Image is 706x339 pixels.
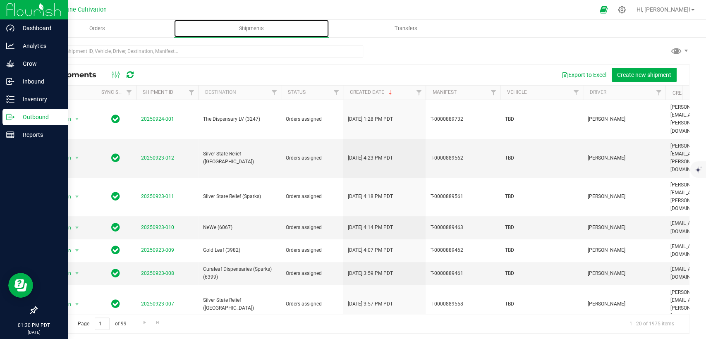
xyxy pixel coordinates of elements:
inline-svg: Inventory [6,95,14,103]
a: Filter [412,86,426,100]
a: 20250924-001 [141,116,174,122]
p: Dashboard [14,23,64,33]
span: [DATE] 4:07 PM PDT [348,246,393,254]
a: 20250923-010 [141,224,174,230]
a: Created Date [349,89,393,95]
span: Hi, [PERSON_NAME]! [637,6,690,13]
span: Silver State Relief ([GEOGRAPHIC_DATA]) [203,150,276,166]
span: Orders assigned [286,246,338,254]
span: [PERSON_NAME] [588,300,661,308]
span: [DATE] 4:18 PM PDT [348,193,393,201]
span: [PERSON_NAME] [588,246,661,254]
a: Filter [184,86,198,100]
span: select [72,222,82,234]
a: Vehicle [507,89,527,95]
span: In Sync [111,298,120,310]
span: [PERSON_NAME] [588,224,661,232]
span: TBD [505,300,578,308]
span: Silver State Relief (Sparks) [203,193,276,201]
span: T-0000889562 [431,154,495,162]
p: 01:30 PM PDT [4,322,64,329]
span: T-0000889461 [431,270,495,277]
span: NeWe (6067) [203,224,276,232]
span: T-0000889558 [431,300,495,308]
span: All Shipments [43,70,105,79]
span: [PERSON_NAME] [588,154,661,162]
iframe: Resource center [8,273,33,298]
span: select [72,191,82,203]
button: Export to Excel [556,68,612,82]
p: Outbound [14,112,64,122]
p: Analytics [14,41,64,51]
a: 20250923-007 [141,301,174,307]
span: select [72,113,82,125]
a: Filter [652,86,665,100]
th: Driver [583,86,665,100]
span: Page of 99 [71,318,133,330]
p: Inventory [14,94,64,104]
span: Dune Cultivation [62,6,107,13]
a: Orders [20,20,174,37]
span: Orders assigned [286,300,338,308]
span: Gold Leaf (3982) [203,246,276,254]
span: Orders assigned [286,224,338,232]
span: TBD [505,154,578,162]
p: Grow [14,59,64,69]
inline-svg: Inbound [6,77,14,86]
span: [DATE] 3:59 PM PDT [348,270,393,277]
span: Orders assigned [286,115,338,123]
span: select [72,152,82,164]
th: Destination [198,86,281,100]
a: Filter [329,86,343,100]
span: Curaleaf Dispensaries (Sparks) (6399) [203,265,276,281]
inline-svg: Reports [6,131,14,139]
span: [DATE] 3:57 PM PDT [348,300,393,308]
span: select [72,298,82,310]
a: Created By [672,90,700,96]
span: Orders [78,25,116,32]
span: Orders assigned [286,193,338,201]
span: Create new shipment [617,72,671,78]
inline-svg: Dashboard [6,24,14,32]
span: [PERSON_NAME] [588,270,661,277]
a: 20250923-012 [141,155,174,161]
p: [DATE] [4,329,64,335]
span: Orders assigned [286,154,338,162]
a: Filter [267,86,281,100]
button: Create new shipment [612,68,677,82]
span: [PERSON_NAME] [588,193,661,201]
span: [PERSON_NAME] [588,115,661,123]
a: Shipments [174,20,328,37]
span: T-0000889561 [431,193,495,201]
a: 20250923-011 [141,193,174,199]
span: Orders assigned [286,270,338,277]
input: Search Shipment ID, Vehicle, Driver, Destination, Manifest... [36,45,363,57]
p: Inbound [14,76,64,86]
a: Status [287,89,305,95]
a: Sync Status [101,89,133,95]
a: Manifest [432,89,456,95]
inline-svg: Analytics [6,42,14,50]
span: T-0000889463 [431,224,495,232]
span: [DATE] 1:28 PM PDT [348,115,393,123]
span: [DATE] 4:23 PM PDT [348,154,393,162]
a: Shipment ID [143,89,173,95]
span: Open Ecommerce Menu [594,2,613,18]
span: TBD [505,224,578,232]
span: The Dispensary LV (3247) [203,115,276,123]
a: Go to the last page [152,318,164,329]
input: 1 [95,318,110,330]
span: In Sync [111,222,120,233]
span: TBD [505,246,578,254]
span: Shipments [228,25,275,32]
span: [DATE] 4:14 PM PDT [348,224,393,232]
span: TBD [505,270,578,277]
span: In Sync [111,152,120,164]
span: select [72,267,82,279]
span: T-0000889462 [431,246,495,254]
a: 20250923-008 [141,270,174,276]
span: TBD [505,193,578,201]
a: Transfers [329,20,483,37]
span: In Sync [111,244,120,256]
p: Reports [14,130,64,140]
